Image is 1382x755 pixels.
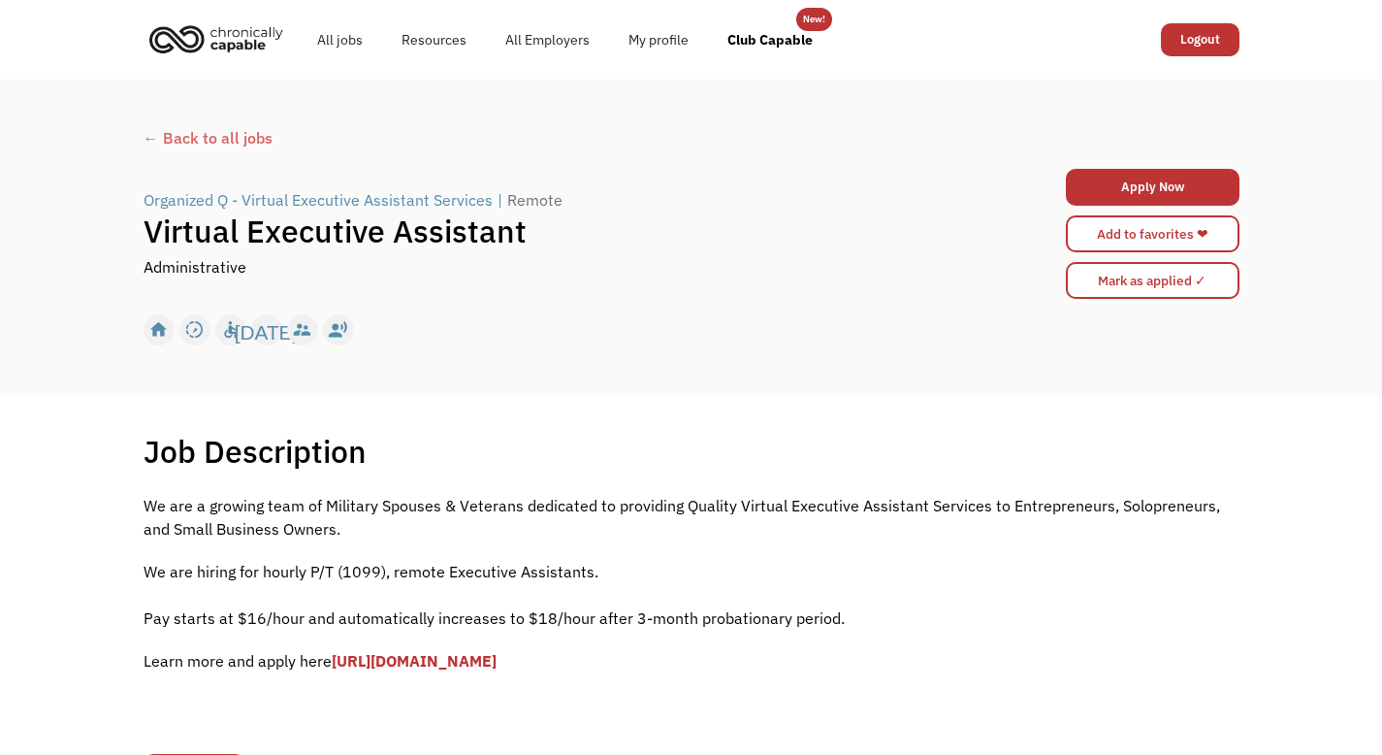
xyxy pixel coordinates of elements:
[144,494,1239,541] p: We are a growing team of Military Spouses & Veterans dedicated to providing Quality Virtual Execu...
[144,560,1239,630] p: We are hiring for hourly P/T (1099), remote Executive Assistants. ‍ Pay starts at $16/hour and au...
[298,9,382,71] a: All jobs
[609,9,708,71] a: My profile
[1066,169,1239,206] a: Apply Now
[498,188,502,212] div: |
[144,126,1239,149] a: ← Back to all jobs
[1066,257,1239,304] form: Mark as applied form
[184,315,205,345] div: slow_motion_video
[486,9,609,71] a: All Employers
[144,188,493,212] div: Organized Q - Virtual Executive Assistant Services
[1066,215,1239,252] a: Add to favorites ❤
[507,188,562,212] div: Remote
[332,651,497,671] a: [URL][DOMAIN_NAME]
[292,315,312,345] div: supervisor_account
[148,315,169,345] div: home
[144,17,289,60] img: Chronically Capable logo
[144,212,966,250] h1: Virtual Executive Assistant
[144,432,367,471] h1: Job Description
[803,8,825,31] div: New!
[144,188,567,212] a: Organized Q - Virtual Executive Assistant Services|Remote
[144,17,298,60] a: home
[1066,262,1239,299] input: Mark as applied ✓
[1161,23,1239,56] a: Logout
[708,9,832,71] a: Club Capable
[235,315,298,345] div: [DATE]
[328,315,348,345] div: record_voice_over
[144,255,246,279] div: Administrative
[382,9,486,71] a: Resources
[220,315,241,345] div: accessible
[144,649,1239,673] p: Learn more and apply here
